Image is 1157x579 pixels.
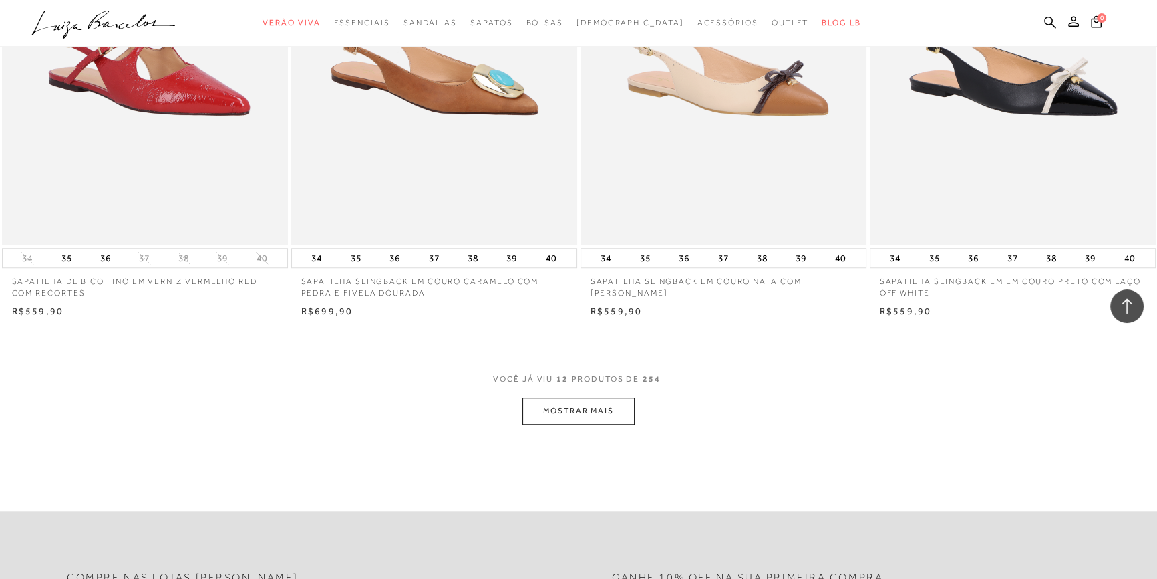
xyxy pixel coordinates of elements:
[307,249,326,267] button: 34
[470,18,512,27] span: Sapatos
[263,11,320,35] a: categoryNavScreenReaderText
[831,249,850,267] button: 40
[135,252,154,265] button: 37
[870,268,1156,299] a: SAPATILHA SLINGBACK EM EM COURO PRETO COM LAÇO OFF WHITE
[556,374,568,398] span: 12
[96,249,115,267] button: 36
[522,398,635,424] button: MOSTRAR MAIS
[174,252,193,265] button: 38
[822,11,860,35] a: BLOG LB
[57,249,76,267] button: 35
[591,306,643,316] span: R$559,90
[464,249,482,267] button: 38
[12,306,64,316] span: R$559,90
[636,249,655,267] button: 35
[403,18,457,27] span: Sandálias
[526,18,563,27] span: Bolsas
[385,249,404,267] button: 36
[643,374,661,398] span: 254
[470,11,512,35] a: categoryNavScreenReaderText
[597,249,615,267] button: 34
[1081,249,1100,267] button: 39
[772,11,809,35] a: categoryNavScreenReaderText
[572,374,639,385] span: PRODUTOS DE
[1003,249,1021,267] button: 37
[753,249,772,267] button: 38
[403,11,457,35] a: categoryNavScreenReaderText
[581,268,866,299] a: SAPATILHA SLINGBACK EM COURO NATA COM [PERSON_NAME]
[291,268,577,299] a: SAPATILHA SLINGBACK EM COURO CARAMELO COM PEDRA E FIVELA DOURADA
[493,374,553,385] span: VOCê JÁ VIU
[1087,15,1106,33] button: 0
[526,11,563,35] a: categoryNavScreenReaderText
[576,18,684,27] span: [DEMOGRAPHIC_DATA]
[347,249,365,267] button: 35
[713,249,732,267] button: 37
[542,249,560,267] button: 40
[502,249,521,267] button: 39
[697,11,758,35] a: categoryNavScreenReaderText
[1120,249,1139,267] button: 40
[2,268,288,299] a: SAPATILHA DE BICO FINO EM VERNIZ VERMELHO RED COM RECORTES
[301,306,353,316] span: R$699,90
[213,252,232,265] button: 39
[772,18,809,27] span: Outlet
[886,249,904,267] button: 34
[964,249,983,267] button: 36
[263,18,320,27] span: Verão Viva
[1042,249,1061,267] button: 38
[1097,13,1106,23] span: 0
[925,249,944,267] button: 35
[253,252,271,265] button: 40
[880,306,932,316] span: R$559,90
[333,11,389,35] a: categoryNavScreenReaderText
[424,249,443,267] button: 37
[18,252,37,265] button: 34
[675,249,693,267] button: 36
[792,249,810,267] button: 39
[697,18,758,27] span: Acessórios
[333,18,389,27] span: Essenciais
[576,11,684,35] a: noSubCategoriesText
[822,18,860,27] span: BLOG LB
